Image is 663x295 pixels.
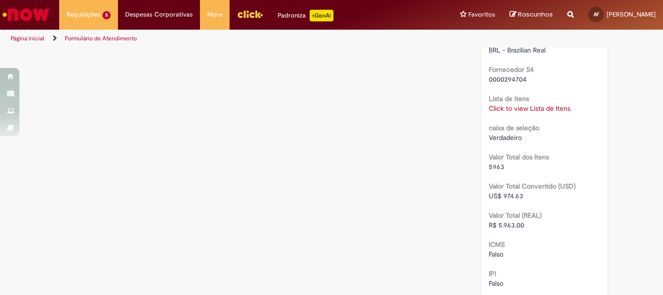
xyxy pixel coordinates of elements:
b: Valor Total (REAL) [489,211,542,220]
b: Valor Total Convertido (USD) [489,182,576,191]
b: IPI [489,269,496,278]
a: Rascunhos [510,10,553,19]
span: Falso [489,279,503,288]
span: Despesas Corporativas [125,10,193,19]
span: Falso [489,250,503,259]
span: 5 [102,11,111,19]
img: ServiceNow [1,5,51,24]
span: [PERSON_NAME] [607,10,656,18]
span: 5963 [489,162,504,171]
span: Verdadeiro [489,133,522,142]
b: Valor Total dos Itens [489,153,549,161]
img: click_logo_yellow_360x200.png [237,7,263,21]
b: Fornecedor S4 [489,65,534,74]
a: Página inicial [11,35,44,42]
span: Requisições [66,10,100,19]
div: Padroniza [278,10,333,21]
b: caixa de seleção [489,123,539,132]
a: Click to view Lista de Itens [489,104,570,113]
p: +GenAi [310,10,333,21]
b: ICMS [489,240,505,249]
ul: Trilhas de página [7,30,435,48]
span: Favoritos [468,10,495,19]
b: Lista de Itens [489,94,529,103]
span: 0000294704 [489,75,527,84]
span: BRL - Brazilian Real [489,46,546,54]
span: More [207,10,222,19]
span: R$ 5.963,00 [489,221,524,229]
a: Formulário de Atendimento [65,35,137,42]
span: Rascunhos [518,10,553,19]
span: US$ 974.63 [489,191,523,200]
span: AF [594,11,599,17]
